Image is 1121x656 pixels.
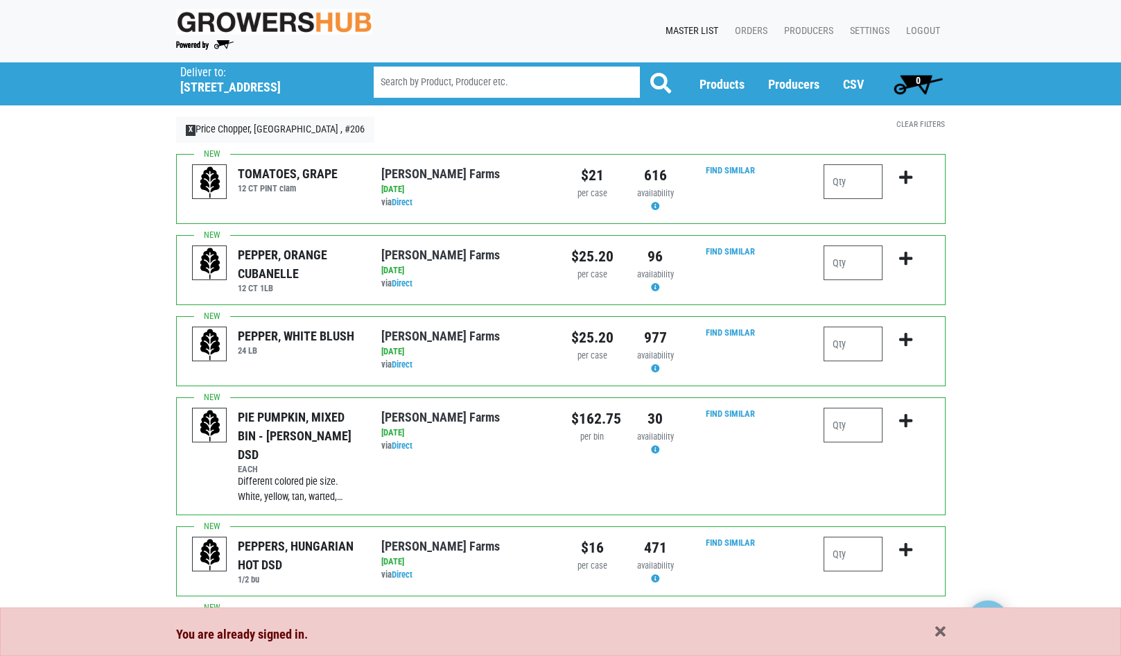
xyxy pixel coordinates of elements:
h6: 12 CT 1LB [238,283,360,293]
input: Search by Product, Producer etc. [374,67,640,98]
span: availability [637,560,674,571]
img: original-fc7597fdc6adbb9d0e2ae620e786d1a2.jpg [176,9,373,35]
a: 0 [887,70,949,98]
div: per bin [571,431,614,444]
a: [PERSON_NAME] Farms [381,539,500,553]
h6: 1/2 bu [238,574,360,585]
a: Clear Filters [896,119,945,129]
div: PIE PUMPKIN, MIXED BIN - [PERSON_NAME] DSD [238,408,360,464]
div: $25.20 [571,327,614,349]
div: via [381,569,550,582]
div: 96 [634,245,677,268]
a: Direct [392,569,412,580]
span: 0 [916,75,921,86]
div: TOMATOES, GRAPE [238,164,338,183]
div: PEPPER, WHITE BLUSH [238,327,354,345]
div: PEPPER, ORANGE CUBANELLE [238,245,360,283]
a: Find Similar [706,408,755,419]
a: Master List [654,18,724,44]
span: … [337,491,343,503]
a: Direct [392,197,412,207]
span: availability [637,188,674,198]
img: placeholder-variety-43d6402dacf2d531de610a020419775a.svg [193,537,227,572]
div: per case [571,560,614,573]
div: PEPPERS, HUNGARIAN HOT DSD [238,537,360,574]
div: [DATE] [381,264,550,277]
div: $16 [571,537,614,559]
div: 616 [634,164,677,187]
input: Qty [824,245,883,280]
a: Direct [392,278,412,288]
div: You are already signed in. [176,625,946,644]
span: Price Chopper, Rome , #206 (1790 Black River Blvd, Rome, NY 13440, USA) [180,62,349,95]
img: placeholder-variety-43d6402dacf2d531de610a020419775a.svg [193,327,227,362]
div: per case [571,349,614,363]
span: availability [637,350,674,361]
h6: 12 CT PINT clam [238,183,338,193]
div: via [381,196,550,209]
a: Producers [768,77,819,92]
a: Find Similar [706,165,755,175]
div: per case [571,187,614,200]
h6: EACH [238,464,360,474]
input: Qty [824,164,883,199]
a: Direct [392,359,412,370]
img: placeholder-variety-43d6402dacf2d531de610a020419775a.svg [193,408,227,443]
p: Deliver to: [180,66,338,80]
input: Qty [824,537,883,571]
img: placeholder-variety-43d6402dacf2d531de610a020419775a.svg [193,165,227,200]
div: 30 [634,408,677,430]
div: [DATE] [381,345,550,359]
span: availability [637,269,674,279]
a: Find Similar [706,327,755,338]
div: [DATE] [381,183,550,196]
a: Direct [392,440,412,451]
a: Settings [839,18,895,44]
input: Qty [824,327,883,361]
img: placeholder-variety-43d6402dacf2d531de610a020419775a.svg [193,246,227,281]
div: per case [571,268,614,282]
div: [DATE] [381,555,550,569]
a: Producers [773,18,839,44]
a: CSV [843,77,864,92]
div: [DATE] [381,426,550,440]
a: XPrice Chopper, [GEOGRAPHIC_DATA] , #206 [176,116,375,143]
div: 977 [634,327,677,349]
div: via [381,359,550,372]
h6: 24 LB [238,345,354,356]
div: $25.20 [571,245,614,268]
span: X [186,125,196,136]
div: 471 [634,537,677,559]
div: $21 [571,164,614,187]
a: [PERSON_NAME] Farms [381,410,500,424]
a: Orders [724,18,773,44]
div: via [381,440,550,453]
a: Find Similar [706,246,755,257]
a: [PERSON_NAME] Farms [381,166,500,181]
img: Powered by Big Wheelbarrow [176,40,234,50]
span: availability [637,431,674,442]
div: Different colored pie size. White, yellow, tan, warted, [238,474,360,504]
a: Logout [895,18,946,44]
a: Find Similar [706,537,755,548]
input: Qty [824,408,883,442]
h5: [STREET_ADDRESS] [180,80,338,95]
a: [PERSON_NAME] Farms [381,329,500,343]
a: [PERSON_NAME] Farms [381,248,500,262]
div: via [381,277,550,291]
a: Products [699,77,745,92]
div: $162.75 [571,408,614,430]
